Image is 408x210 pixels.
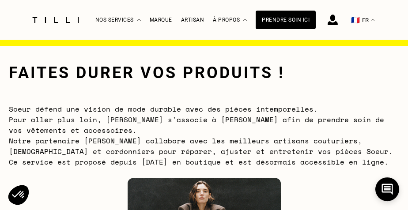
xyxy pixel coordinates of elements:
[243,19,247,21] img: Menu déroulant à propos
[29,17,82,23] img: Logo du service de couturière Tilli
[351,16,360,24] span: 🇫🇷
[9,104,393,167] span: Soeur défend une vision de mode durable avec des pièces intemporelles. Pour aller plus loin, [PER...
[347,0,379,40] button: 🇫🇷 FR
[328,15,338,25] img: icône connexion
[213,0,247,40] div: À propos
[95,0,141,40] div: Nos services
[181,17,204,23] a: Artisan
[137,19,141,21] img: Menu déroulant
[9,64,285,82] h1: Faites durer vos produits !
[150,17,172,23] a: Marque
[256,11,316,29] a: Prendre soin ici
[371,19,374,21] img: menu déroulant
